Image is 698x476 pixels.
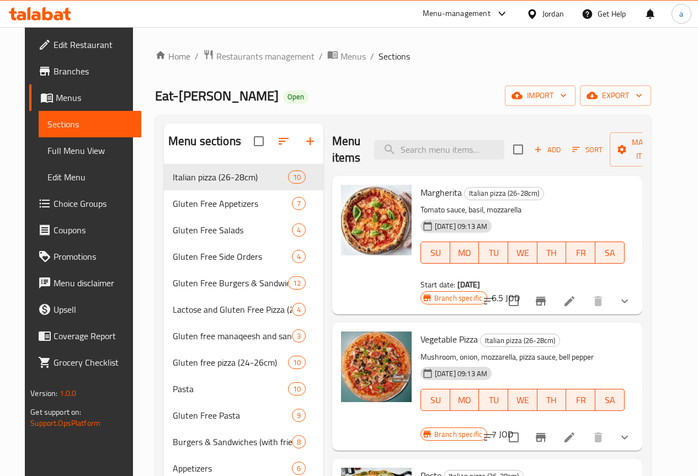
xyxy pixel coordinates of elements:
span: 10 [289,172,305,183]
div: Italian pizza (26-28cm) [173,170,288,184]
div: Gluten Free Burgers & Sandwiches(with soft drink and french fries)12 [164,270,323,296]
div: items [292,435,306,448]
span: Coupons [54,223,132,237]
span: 12 [289,278,305,288]
div: items [288,276,306,290]
a: Restaurants management [203,49,315,63]
div: items [292,197,306,210]
button: MO [450,242,479,264]
button: WE [508,389,537,411]
h2: Menu sections [168,133,241,149]
a: Edit menu item [563,431,576,444]
span: 8 [292,437,305,447]
span: TU [483,245,504,261]
button: show more [611,424,638,451]
button: sort-choices [476,424,502,451]
span: SA [600,245,620,261]
span: MO [455,245,475,261]
div: Appetizers [173,462,292,475]
a: Grocery Checklist [29,349,141,376]
span: Start date: [420,277,456,292]
span: Burgers & Sandwiches (with fries and soft drink) [173,435,292,448]
img: Margherita [341,185,412,255]
div: Pasta10 [164,376,323,402]
button: Sort [569,141,605,158]
span: TH [542,245,562,261]
span: SA [600,392,620,408]
li: / [195,50,199,63]
span: 10 [289,384,305,394]
div: items [292,250,306,263]
span: Gluten free manaqeesh and sandwiches [173,329,292,343]
span: Upsell [54,303,132,316]
span: TH [542,392,562,408]
a: Edit Menu [39,164,141,190]
button: SA [595,242,625,264]
li: / [370,50,374,63]
span: Sort items [565,141,610,158]
span: MO [455,392,475,408]
div: Gluten Free Appetizers7 [164,190,323,217]
span: export [589,89,642,103]
span: Version: [30,386,57,400]
span: Sections [47,117,132,131]
span: Gluten Free Pasta [173,409,292,422]
span: Pasta [173,382,288,395]
a: Edit menu item [563,295,576,308]
span: Eat-[PERSON_NAME] [155,83,279,108]
span: Edit Restaurant [54,38,132,51]
span: Choice Groups [54,197,132,210]
a: Home [155,50,190,63]
button: SU [420,242,450,264]
button: FR [566,242,595,264]
span: a [679,8,683,20]
div: Gluten Free Salads4 [164,217,323,243]
button: WE [508,242,537,264]
span: Coverage Report [54,329,132,343]
span: Add item [530,141,565,158]
a: Coverage Report [29,323,141,349]
button: delete [585,424,611,451]
button: TU [479,389,508,411]
span: 4 [292,252,305,262]
button: TH [537,389,567,411]
span: Manage items [619,136,675,163]
span: Gluten free pizza (24-26cm) [173,356,288,369]
span: 1.0.0 [60,386,77,400]
span: Italian pizza (26-28cm) [465,187,544,200]
div: Lactose and Gluten Free Pizza (24-26)cm4 [164,296,323,323]
span: Lactose and Gluten Free Pizza (24-26)cm [173,303,292,316]
span: Sort sections [270,128,297,154]
a: Menus [29,84,141,111]
span: Select to update [502,426,525,449]
span: Gluten Free Burgers & Sandwiches(with soft drink and french fries) [173,276,288,290]
span: Gluten Free Salads [173,223,292,237]
button: Manage items [610,132,684,167]
div: items [288,356,306,369]
div: items [288,382,306,395]
span: Get support on: [30,405,81,419]
span: SU [425,392,446,408]
button: import [505,85,576,106]
p: Tomato sauce, basil, mozzarella [420,203,625,217]
span: Promotions [54,250,132,263]
a: Support.OpsPlatform [30,416,100,430]
span: SU [425,245,446,261]
a: Upsell [29,296,141,323]
span: 6 [292,463,305,474]
div: Gluten Free Pasta9 [164,402,323,429]
button: TU [479,242,508,264]
div: items [292,462,306,475]
span: Restaurants management [216,50,315,63]
span: Full Menu View [47,144,132,157]
div: Burgers & Sandwiches (with fries and soft drink)8 [164,429,323,455]
div: Jordan [542,8,564,20]
button: SA [595,389,625,411]
div: items [288,170,306,184]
